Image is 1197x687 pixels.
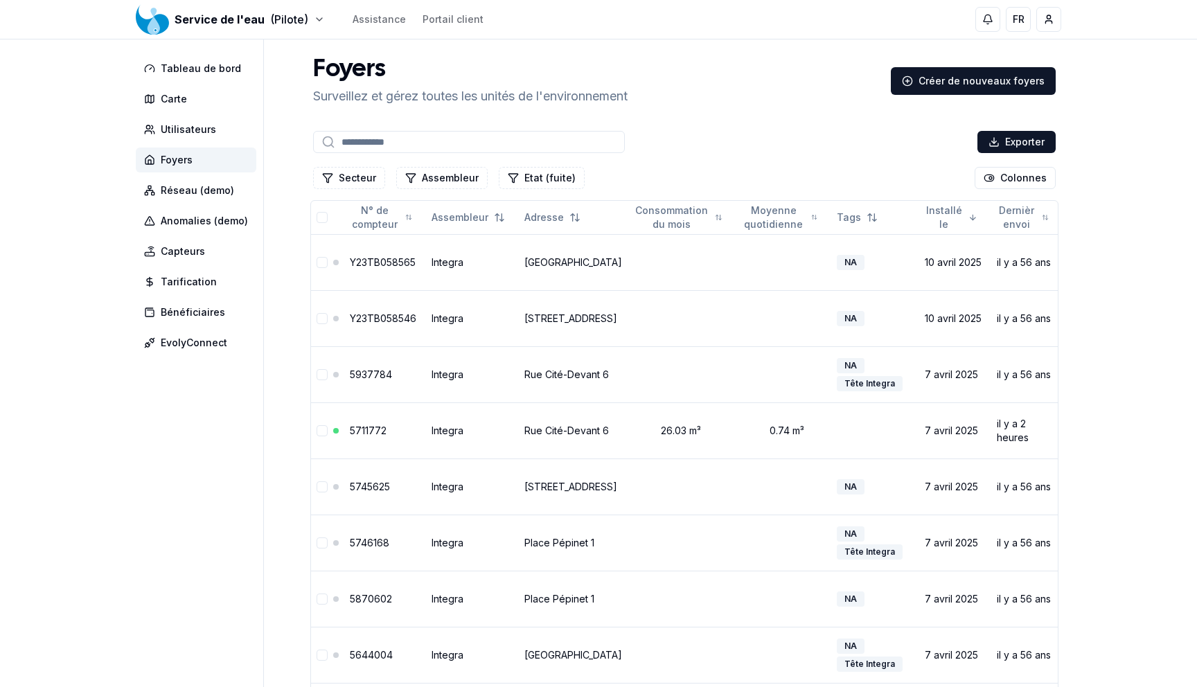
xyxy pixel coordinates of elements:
[891,67,1056,95] a: Créer de nouveaux foyers
[734,206,826,229] button: Not sorted. Click to sort ascending.
[426,346,519,402] td: Integra
[919,346,991,402] td: 7 avril 2025
[524,211,564,224] span: Adresse
[633,204,709,231] span: Consommation du mois
[837,544,903,560] div: Tête Integra
[524,256,622,268] a: [GEOGRAPHIC_DATA]
[742,204,806,231] span: Moyenne quotidienne
[633,424,731,438] div: 26.03 m³
[919,458,991,515] td: 7 avril 2025
[524,649,622,661] a: [GEOGRAPHIC_DATA]
[426,290,519,346] td: Integra
[136,269,262,294] a: Tarification
[991,402,1063,458] td: il y a 2 heures
[161,275,217,289] span: Tarification
[161,336,227,350] span: EvolyConnect
[350,649,393,661] a: 5644004
[175,11,265,28] span: Service de l'eau
[997,204,1036,231] span: Dernièr envoi
[991,234,1063,290] td: il y a 56 ans
[837,479,864,494] div: NA
[837,526,864,542] div: NA
[136,148,262,172] a: Foyers
[161,62,241,75] span: Tableau de bord
[426,627,519,683] td: Integra
[317,425,328,436] button: Sélectionner la ligne
[499,167,585,189] button: Filtrer les lignes
[136,178,262,203] a: Réseau (demo)
[317,537,328,548] button: Sélectionner la ligne
[919,627,991,683] td: 7 avril 2025
[161,184,234,197] span: Réseau (demo)
[524,481,617,492] a: [STREET_ADDRESS]
[350,368,392,380] a: 5937784
[925,204,963,231] span: Installé le
[828,206,886,229] button: Not sorted. Click to sort ascending.
[991,515,1063,571] td: il y a 56 ans
[837,376,903,391] div: Tête Integra
[136,11,325,28] button: Service de l'eau(Pilote)
[524,312,617,324] a: [STREET_ADDRESS]
[1013,12,1025,26] span: FR
[136,239,262,264] a: Capteurs
[161,92,187,106] span: Carte
[837,639,864,654] div: NA
[432,211,488,224] span: Assembleur
[919,515,991,571] td: 7 avril 2025
[350,593,392,605] a: 5870602
[396,167,488,189] button: Filtrer les lignes
[837,657,903,672] div: Tête Integra
[161,153,193,167] span: Foyers
[426,571,519,627] td: Integra
[837,255,864,270] div: NA
[350,204,400,231] span: N° de compteur
[524,537,594,548] a: Place Pépinet 1
[136,300,262,325] a: Bénéficiaires
[423,206,513,229] button: Not sorted. Click to sort ascending.
[161,244,205,258] span: Capteurs
[342,206,420,229] button: Not sorted. Click to sort ascending.
[136,87,262,111] a: Carte
[270,11,308,28] span: (Pilote)
[524,593,594,605] a: Place Pépinet 1
[350,481,390,492] a: 5745625
[136,117,262,142] a: Utilisateurs
[317,369,328,380] button: Sélectionner la ligne
[516,206,589,229] button: Not sorted. Click to sort ascending.
[837,591,864,607] div: NA
[426,402,519,458] td: Integra
[837,211,861,224] span: Tags
[423,12,484,26] a: Portail client
[353,12,406,26] a: Assistance
[136,3,169,36] img: Service de l'eau Logo
[313,56,628,84] h1: Foyers
[625,206,731,229] button: Not sorted. Click to sort ascending.
[317,650,328,661] button: Sélectionner la ligne
[136,330,262,355] a: EvolyConnect
[350,312,416,324] a: Y23TB058546
[977,131,1056,153] button: Exporter
[991,627,1063,683] td: il y a 56 ans
[161,123,216,136] span: Utilisateurs
[426,234,519,290] td: Integra
[991,458,1063,515] td: il y a 56 ans
[524,368,609,380] a: Rue Cité-Devant 6
[426,515,519,571] td: Integra
[317,594,328,605] button: Sélectionner la ligne
[161,305,225,319] span: Bénéficiaires
[350,537,389,548] a: 5746168
[313,87,628,106] p: Surveillez et gérez toutes les unités de l'environnement
[136,208,262,233] a: Anomalies (demo)
[988,206,1057,229] button: Not sorted. Click to sort ascending.
[317,257,328,268] button: Sélectionner la ligne
[837,358,864,373] div: NA
[991,346,1063,402] td: il y a 56 ans
[350,425,387,436] a: 5711772
[919,290,991,346] td: 10 avril 2025
[975,167,1056,189] button: Cocher les colonnes
[161,214,248,228] span: Anomalies (demo)
[919,402,991,458] td: 7 avril 2025
[317,313,328,324] button: Sélectionner la ligne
